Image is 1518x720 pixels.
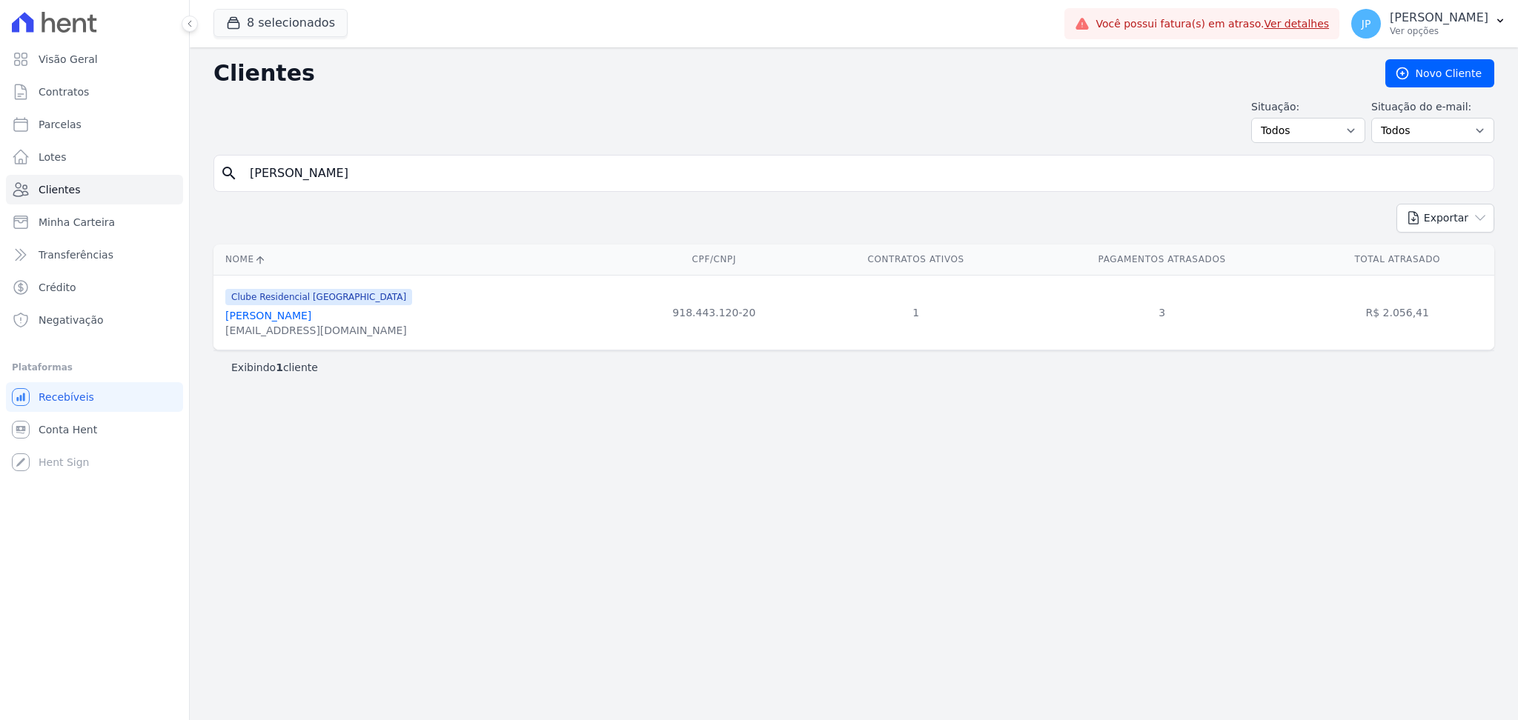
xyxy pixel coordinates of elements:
[1024,244,1301,275] th: Pagamentos Atrasados
[6,382,183,412] a: Recebíveis
[39,247,113,262] span: Transferências
[225,310,311,321] a: [PERSON_NAME]
[1265,18,1330,30] a: Ver detalhes
[6,110,183,139] a: Parcelas
[620,275,808,350] td: 918.443.120-20
[1385,59,1494,87] a: Novo Cliente
[39,84,89,99] span: Contratos
[39,215,115,230] span: Minha Carteira
[1251,99,1365,115] label: Situação:
[39,150,67,164] span: Lotes
[1371,99,1494,115] label: Situação do e-mail:
[276,361,283,373] b: 1
[1024,275,1301,350] td: 3
[6,207,183,237] a: Minha Carteira
[6,240,183,270] a: Transferências
[1396,204,1494,233] button: Exportar
[12,359,177,376] div: Plataformas
[1096,16,1329,32] span: Você possui fatura(s) em atraso.
[1390,10,1488,25] p: [PERSON_NAME]
[39,390,94,404] span: Recebíveis
[6,44,183,74] a: Visão Geral
[6,142,183,172] a: Lotes
[231,360,318,375] p: Exibindo cliente
[241,159,1488,188] input: Buscar por nome, CPF ou e-mail
[808,244,1024,275] th: Contratos Ativos
[213,244,620,275] th: Nome
[213,60,1362,87] h2: Clientes
[1339,3,1518,44] button: JP [PERSON_NAME] Ver opções
[225,323,412,338] div: [EMAIL_ADDRESS][DOMAIN_NAME]
[39,182,80,197] span: Clientes
[1390,25,1488,37] p: Ver opções
[808,275,1024,350] td: 1
[6,77,183,107] a: Contratos
[1362,19,1371,29] span: JP
[39,280,76,295] span: Crédito
[6,415,183,444] a: Conta Hent
[39,313,104,327] span: Negativação
[6,175,183,204] a: Clientes
[225,289,412,305] span: Clube Residencial [GEOGRAPHIC_DATA]
[220,164,238,182] i: search
[213,9,348,37] button: 8 selecionados
[1300,244,1494,275] th: Total Atrasado
[39,52,98,67] span: Visão Geral
[39,422,97,437] span: Conta Hent
[6,273,183,302] a: Crédito
[620,244,808,275] th: CPF/CNPJ
[6,305,183,335] a: Negativação
[39,117,82,132] span: Parcelas
[1300,275,1494,350] td: R$ 2.056,41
